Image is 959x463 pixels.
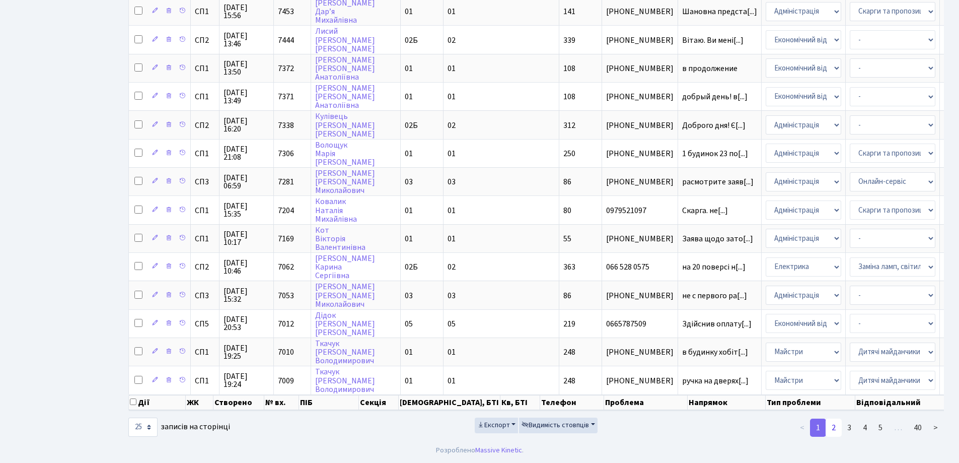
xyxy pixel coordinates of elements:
a: [PERSON_NAME][PERSON_NAME]Миколайович [315,168,375,196]
span: [PHONE_NUMBER] [606,150,674,158]
span: 219 [563,318,575,329]
span: [DATE] 19:25 [224,344,269,360]
span: 7204 [278,205,294,216]
span: СП1 [195,348,215,356]
a: 2 [826,419,842,437]
th: ПІБ [299,395,358,410]
span: СП2 [195,263,215,271]
a: 4 [857,419,873,437]
a: Ткачук[PERSON_NAME]Володимирович [315,367,375,395]
span: [DATE] 15:56 [224,4,269,20]
span: не с первого ра[...] [682,290,747,301]
span: 01 [448,347,456,358]
span: Видимість стовпців [522,420,589,430]
span: 108 [563,91,575,102]
span: 7338 [278,120,294,131]
span: 1 будинок 23 по[...] [682,148,748,159]
a: 1 [810,419,826,437]
th: Кв, БТІ [500,395,540,410]
th: Телефон [540,395,604,410]
a: [PERSON_NAME]КаринаСергіївна [315,253,375,281]
span: [PHONE_NUMBER] [606,64,674,73]
th: Тип проблеми [766,395,855,410]
span: 80 [563,205,571,216]
span: 01 [405,205,413,216]
a: 40 [908,419,928,437]
span: 7010 [278,347,294,358]
span: [DATE] 13:46 [224,32,269,48]
span: 02 [448,261,456,273]
span: Скарга. не[...] [682,205,728,216]
span: СП3 [195,178,215,186]
span: [DATE] 19:24 [224,372,269,388]
span: 01 [448,148,456,159]
span: [DATE] 15:35 [224,202,269,218]
span: 01 [448,375,456,386]
label: записів на сторінці [128,418,230,437]
span: 7169 [278,233,294,244]
a: ВолощукМарія[PERSON_NAME] [315,140,375,168]
span: [PHONE_NUMBER] [606,121,674,129]
a: [PERSON_NAME][PERSON_NAME]Анатоліївна [315,54,375,83]
span: 339 [563,35,575,46]
span: 7281 [278,176,294,187]
a: Ткачук[PERSON_NAME]Володимирович [315,338,375,366]
span: Здійснив оплату[...] [682,318,752,329]
span: [DATE] 15:32 [224,287,269,303]
span: в продолжение [682,64,757,73]
th: ЖК [186,395,213,410]
th: Проблема [604,395,688,410]
div: Розроблено . [436,445,524,456]
span: [DATE] 13:50 [224,60,269,76]
span: СП5 [195,320,215,328]
span: 02Б [405,35,418,46]
span: СП1 [195,235,215,243]
a: Кулівець[PERSON_NAME][PERSON_NAME] [315,111,375,140]
span: 01 [405,63,413,74]
span: 02 [448,120,456,131]
th: № вх. [264,395,300,410]
span: 03 [448,176,456,187]
select: записів на сторінці [128,418,158,437]
a: [PERSON_NAME][PERSON_NAME]Анатоліївна [315,83,375,111]
span: 01 [405,233,413,244]
span: [DATE] 10:46 [224,259,269,275]
a: 3 [841,419,857,437]
span: Доброго дня! Є[...] [682,120,746,131]
span: 7444 [278,35,294,46]
span: 02Б [405,120,418,131]
span: Шановна предста[...] [682,6,757,17]
button: Видимість стовпців [519,418,598,433]
span: СП2 [195,121,215,129]
span: 01 [405,91,413,102]
a: [PERSON_NAME][PERSON_NAME]Миколайович [315,282,375,310]
span: [PHONE_NUMBER] [606,178,674,186]
span: 01 [448,91,456,102]
span: 05 [448,318,456,329]
span: 86 [563,290,571,301]
span: [PHONE_NUMBER] [606,8,674,16]
span: 02 [448,35,456,46]
a: Massive Kinetic [475,445,522,455]
span: 7053 [278,290,294,301]
span: 248 [563,375,575,386]
span: 312 [563,120,575,131]
span: [PHONE_NUMBER] [606,377,674,385]
span: 0979521097 [606,207,674,215]
span: 01 [405,375,413,386]
span: 01 [405,148,413,159]
span: [DATE] 20:53 [224,315,269,332]
span: 7062 [278,261,294,273]
span: [PHONE_NUMBER] [606,235,674,243]
span: [DATE] 16:20 [224,117,269,133]
span: 03 [448,290,456,301]
span: 7372 [278,63,294,74]
span: расмотрите заяв[...] [682,176,754,187]
span: 01 [448,6,456,17]
span: СП1 [195,150,215,158]
span: [PHONE_NUMBER] [606,292,674,300]
span: [PHONE_NUMBER] [606,36,674,44]
a: > [927,419,944,437]
span: 55 [563,233,571,244]
span: 02Б [405,261,418,273]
